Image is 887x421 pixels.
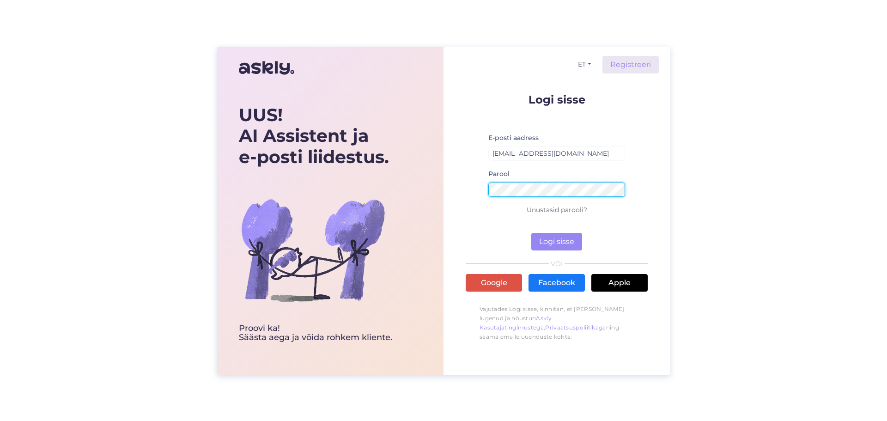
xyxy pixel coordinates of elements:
button: Logi sisse [531,233,582,250]
span: VÕI [549,261,565,267]
img: bg-askly [239,176,387,324]
div: UUS! AI Assistent ja e-posti liidestus. [239,104,392,168]
div: Proovi ka! Säästa aega ja võida rohkem kliente. [239,324,392,342]
label: E-posti aadress [488,133,539,143]
a: Apple [591,274,648,292]
a: Privaatsuspoliitikaga [545,324,606,331]
p: Vajutades Logi sisse, kinnitan, et [PERSON_NAME] lugenud ja nõustun , ning saama emaile uuenduste... [466,300,648,346]
a: Registreeri [602,56,659,73]
button: ET [574,58,595,71]
a: Facebook [529,274,585,292]
p: Logi sisse [466,94,648,105]
a: Unustasid parooli? [527,206,587,214]
input: Sisesta e-posti aadress [488,146,625,161]
a: Google [466,274,522,292]
img: Askly [239,57,294,79]
label: Parool [488,169,510,179]
a: Askly Kasutajatingimustega [480,315,552,331]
